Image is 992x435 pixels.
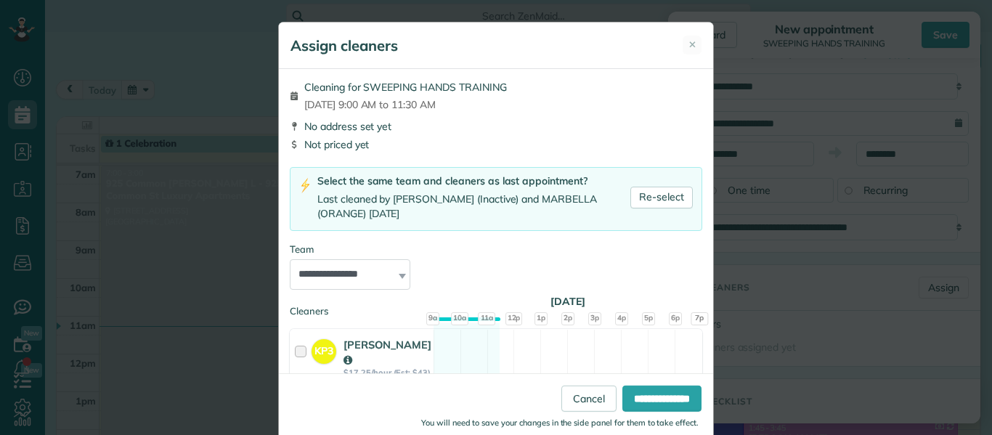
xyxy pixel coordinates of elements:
[290,243,702,256] div: Team
[304,97,507,112] span: [DATE] 9:00 AM to 11:30 AM
[290,119,702,134] div: No address set yet
[561,386,617,412] a: Cancel
[290,137,702,152] div: Not priced yet
[290,36,398,56] h5: Assign cleaners
[317,192,630,221] div: Last cleaned by [PERSON_NAME] (Inactive) and MARBELLA (ORANGE) [DATE]
[343,338,431,367] strong: [PERSON_NAME]
[343,367,431,378] strong: $17.25/hour (Est: $43)
[312,339,336,359] strong: KP3
[630,187,693,208] a: Re-select
[299,178,312,193] img: lightning-bolt-icon-94e5364df696ac2de96d3a42b8a9ff6ba979493684c50e6bbbcda72601fa0d29.png
[304,80,507,94] span: Cleaning for SWEEPING HANDS TRAINING
[317,174,630,189] div: Select the same team and cleaners as last appointment?
[421,418,699,428] small: You will need to save your changes in the side panel for them to take effect.
[688,38,696,52] span: ✕
[290,304,702,309] div: Cleaners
